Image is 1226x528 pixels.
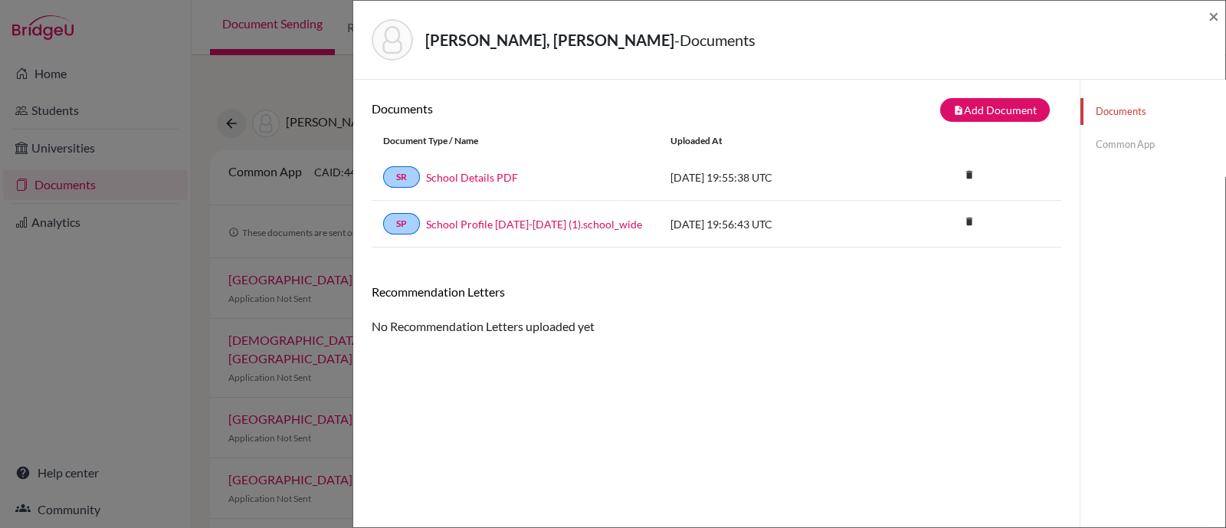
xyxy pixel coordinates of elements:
a: School Details PDF [426,169,518,185]
i: note_add [953,105,964,116]
a: delete [958,166,981,186]
a: SR [383,166,420,188]
div: Document Type / Name [372,134,659,148]
div: [DATE] 19:55:38 UTC [659,169,889,185]
strong: [PERSON_NAME], [PERSON_NAME] [425,31,674,49]
span: × [1208,5,1219,27]
span: - Documents [674,31,756,49]
a: School Profile [DATE]-[DATE] (1).school_wide [426,216,642,232]
i: delete [958,210,981,233]
a: Common App [1080,131,1225,158]
a: delete [958,212,981,233]
div: Uploaded at [659,134,889,148]
button: note_addAdd Document [940,98,1050,122]
button: Close [1208,7,1219,25]
div: No Recommendation Letters uploaded yet [372,284,1061,336]
h6: Documents [372,101,716,116]
h6: Recommendation Letters [372,284,1061,299]
a: SP [383,213,420,234]
div: [DATE] 19:56:43 UTC [659,216,889,232]
a: Documents [1080,98,1225,125]
i: delete [958,163,981,186]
